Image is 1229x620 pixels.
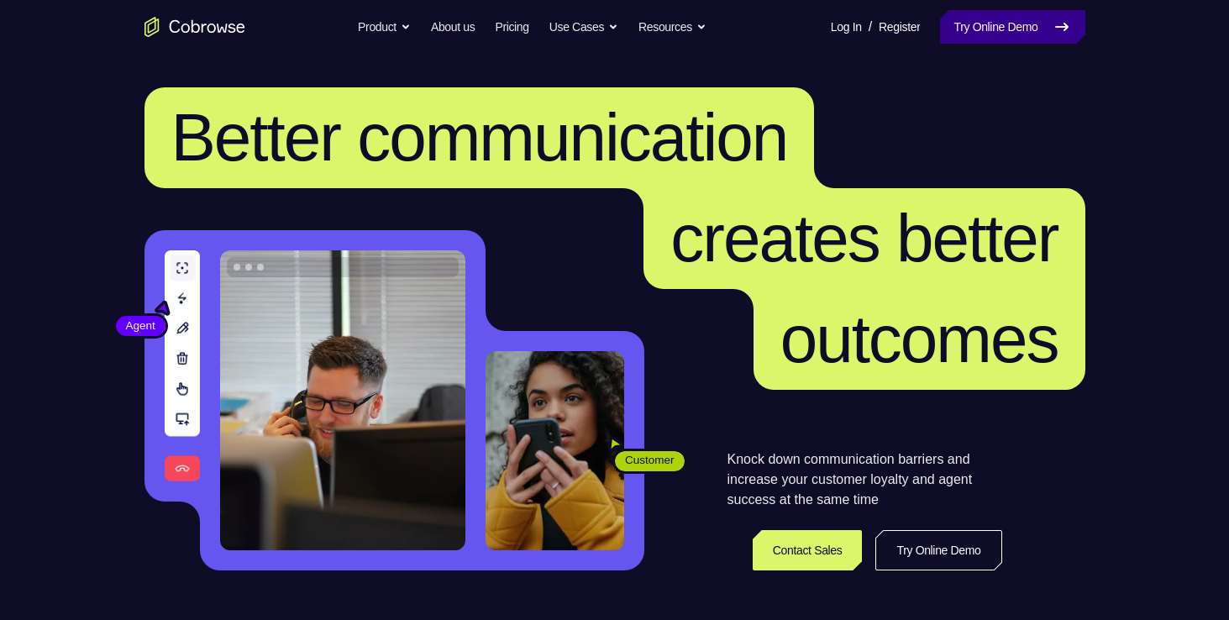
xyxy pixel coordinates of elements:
[940,10,1085,44] a: Try Online Demo
[171,100,788,175] span: Better communication
[486,351,624,550] img: A customer holding their phone
[220,250,465,550] img: A customer support agent talking on the phone
[431,10,475,44] a: About us
[869,17,872,37] span: /
[727,449,1002,510] p: Knock down communication barriers and increase your customer loyalty and agent success at the sam...
[358,10,411,44] button: Product
[875,530,1001,570] a: Try Online Demo
[144,17,245,37] a: Go to the home page
[670,201,1058,276] span: creates better
[879,10,920,44] a: Register
[753,530,863,570] a: Contact Sales
[831,10,862,44] a: Log In
[638,10,706,44] button: Resources
[495,10,528,44] a: Pricing
[780,302,1058,376] span: outcomes
[549,10,618,44] button: Use Cases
